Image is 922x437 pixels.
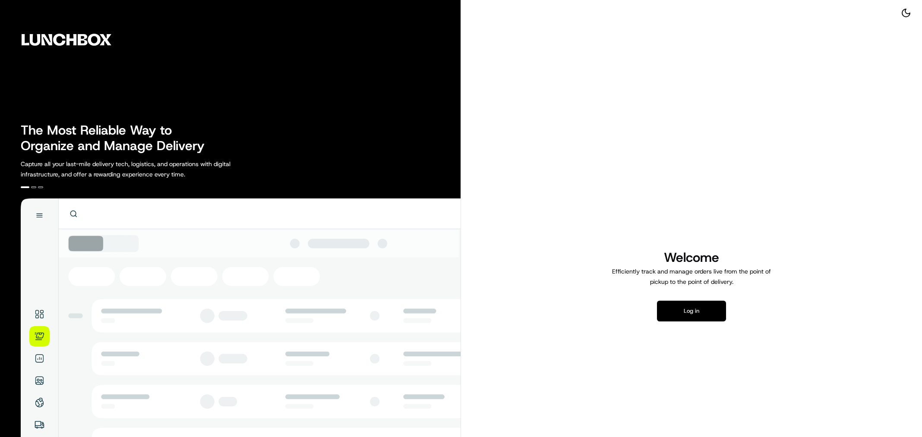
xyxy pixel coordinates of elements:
[5,5,128,74] img: Company Logo
[657,301,726,321] button: Log in
[21,123,214,154] h2: The Most Reliable Way to Organize and Manage Delivery
[609,266,774,287] p: Efficiently track and manage orders live from the point of pickup to the point of delivery.
[21,159,269,179] p: Capture all your last-mile delivery tech, logistics, and operations with digital infrastructure, ...
[609,249,774,266] h1: Welcome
